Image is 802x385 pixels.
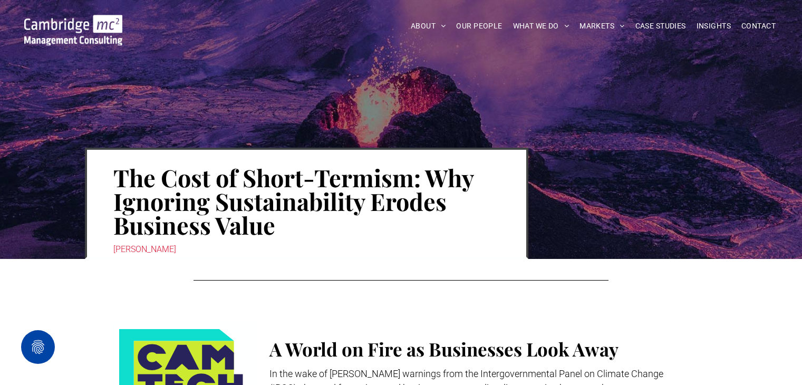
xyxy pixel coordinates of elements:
span: A World on Fire as Businesses Look Away [269,336,619,361]
a: INSIGHTS [691,18,736,34]
a: OUR PEOPLE [451,18,507,34]
h1: The Cost of Short-Termism: Why Ignoring Sustainability Erodes Business Value [113,165,500,238]
a: CONTACT [736,18,781,34]
a: MARKETS [574,18,630,34]
a: CASE STUDIES [630,18,691,34]
div: [PERSON_NAME] [113,242,500,257]
a: WHAT WE DO [508,18,575,34]
img: Go to Homepage [24,15,122,45]
a: ABOUT [405,18,451,34]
